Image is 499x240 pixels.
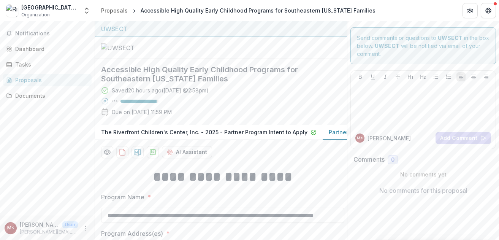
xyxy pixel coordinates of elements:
span: Notifications [15,30,89,37]
h2: Accessible High Quality Early Childhood Programs for Southeastern [US_STATE] Families [101,65,329,83]
p: [PERSON_NAME] [368,134,411,142]
div: Documents [15,92,86,100]
div: Michele Deane <michele.deane@riverfrontchildren.org> [357,136,363,140]
button: Underline [368,72,377,81]
a: Dashboard [3,43,92,55]
p: User [62,221,78,228]
div: Michele Deane <michele.deane@riverfrontchildren.org> [7,226,14,230]
p: Program Name [101,192,144,202]
button: Strike [393,72,402,81]
button: Add Comment [436,132,491,144]
button: More [81,224,90,233]
div: Saved 20 hours ago ( [DATE] @ 2:58pm ) [112,86,209,94]
button: Partners [463,3,478,18]
a: Tasks [3,58,92,71]
p: 95 % [112,99,117,104]
div: UWSECT [101,24,341,33]
button: Align Right [482,72,491,81]
button: Align Center [469,72,478,81]
img: UWSECT [101,43,177,52]
p: No comments for this proposal [379,186,467,195]
h2: Comments [353,156,385,163]
nav: breadcrumb [98,5,379,16]
button: Align Left [456,72,466,81]
p: The Riverfront Children's Center, Inc. - 2025 - Partner Program Intent to Apply [101,128,307,136]
div: Accessible High Quality Early Childhood Programs for Southeastern [US_STATE] Families [141,6,375,14]
div: Send comments or questions to in the box below. will be notified via email of your comment. [350,27,496,64]
button: download-proposal [131,146,144,158]
button: download-proposal [116,146,128,158]
button: Open entity switcher [81,3,92,18]
strong: UWSECT [438,35,463,41]
button: Ordered List [444,72,453,81]
a: Proposals [3,74,92,86]
div: Proposals [15,76,86,84]
button: Get Help [481,3,496,18]
span: Organization [21,11,50,18]
button: Preview 6e5a0a70-051e-458d-a7c8-aa259c667838-1.pdf [101,146,113,158]
p: Partner Program - Admissions Application [329,128,439,136]
p: No comments yet [353,170,493,178]
button: AI Assistant [162,146,212,158]
p: Due on [DATE] 11:59 PM [112,108,172,116]
span: 0 [391,157,394,163]
button: Heading 1 [406,72,415,81]
p: Program Address(es) [101,229,163,238]
button: Bullet List [431,72,440,81]
p: [PERSON_NAME][EMAIL_ADDRESS][PERSON_NAME][DOMAIN_NAME] [20,229,78,235]
div: Proposals [101,6,128,14]
a: Documents [3,89,92,102]
button: Heading 2 [418,72,428,81]
a: Proposals [98,5,131,16]
button: Italicize [381,72,390,81]
button: download-proposal [147,146,159,158]
button: Bold [356,72,365,81]
div: [GEOGRAPHIC_DATA], Inc. [21,3,78,11]
img: Riverfront Children's Center, Inc. [6,5,18,17]
div: Dashboard [15,45,86,53]
button: Notifications [3,27,92,40]
p: [PERSON_NAME] <[PERSON_NAME][EMAIL_ADDRESS][PERSON_NAME][DOMAIN_NAME]> [20,221,59,229]
strong: UWSECT [375,43,399,49]
div: Tasks [15,60,86,68]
